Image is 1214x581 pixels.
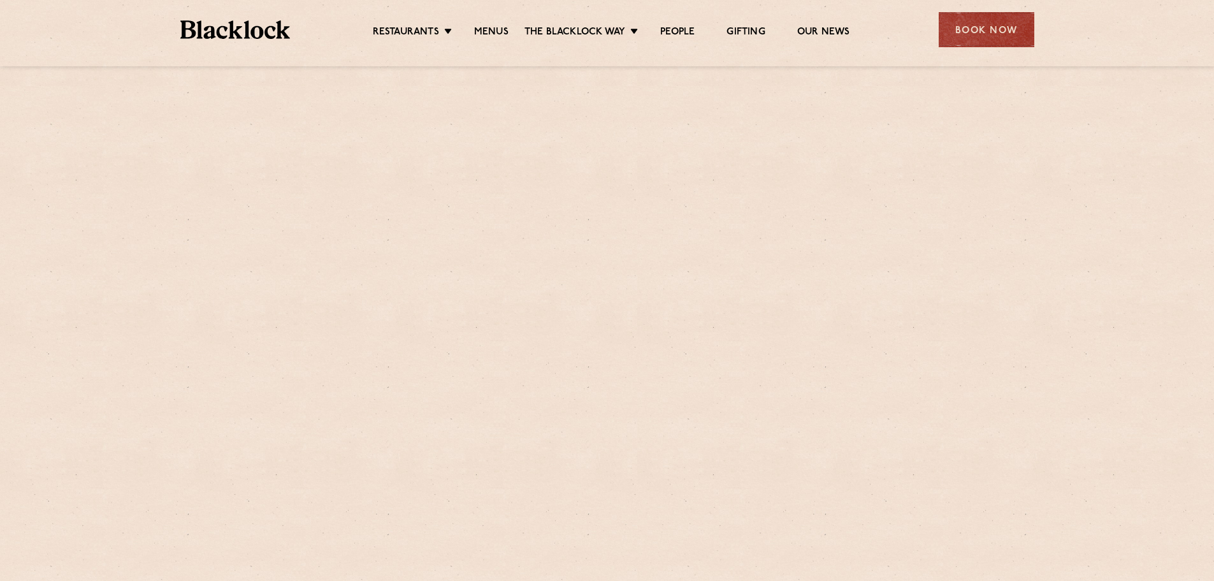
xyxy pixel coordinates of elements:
[524,26,625,40] a: The Blacklock Way
[180,20,291,39] img: BL_Textured_Logo-footer-cropped.svg
[373,26,439,40] a: Restaurants
[474,26,509,40] a: Menus
[797,26,850,40] a: Our News
[939,12,1034,47] div: Book Now
[726,26,765,40] a: Gifting
[660,26,695,40] a: People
